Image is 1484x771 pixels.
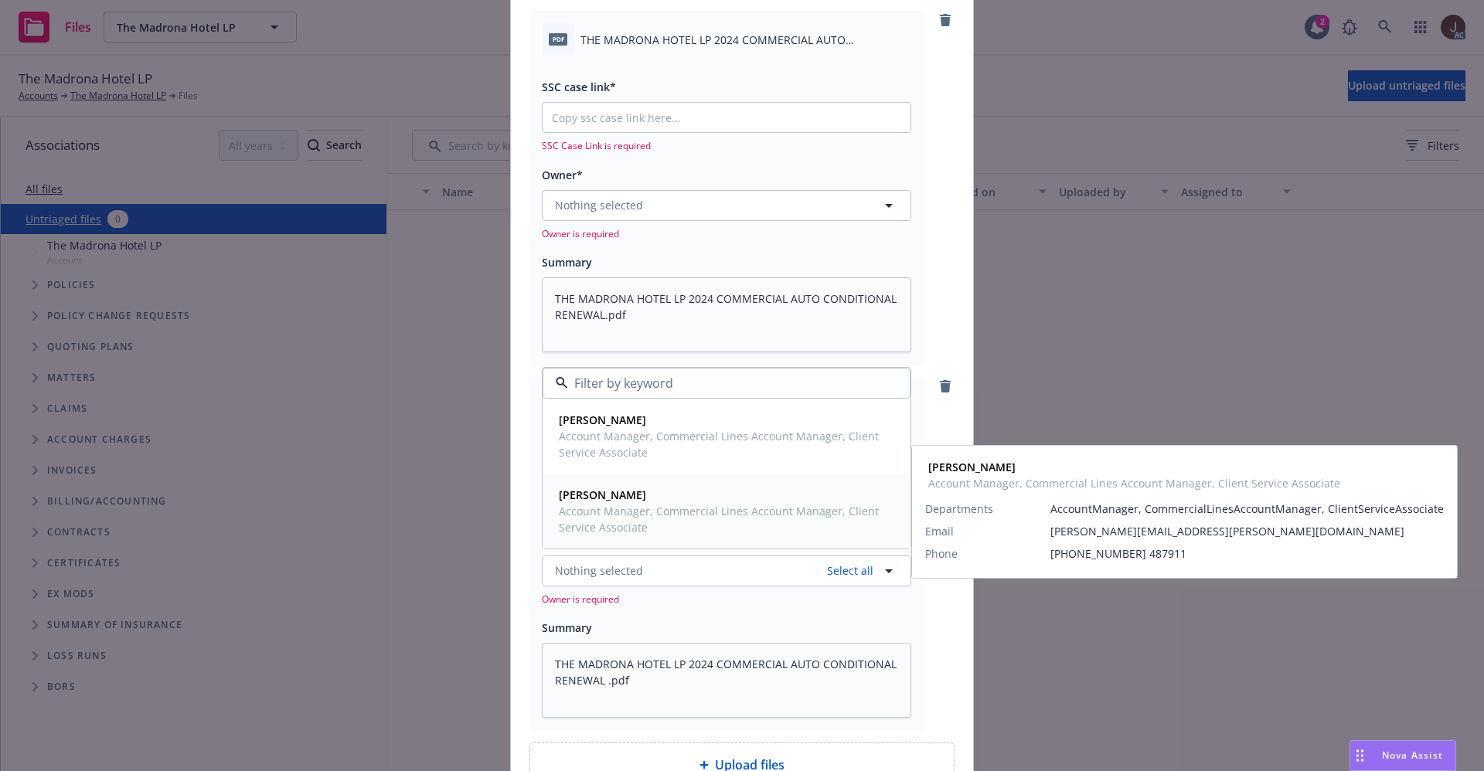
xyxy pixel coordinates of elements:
[555,197,643,213] span: Nothing selected
[580,32,911,48] span: THE MADRONA HOTEL LP 2024 COMMERCIAL AUTO CONDITIONAL RENEWAL.pdf
[542,139,911,152] span: SSC Case Link is required
[542,227,911,240] span: Owner is required
[1350,740,1456,771] button: Nova Assist
[1050,545,1444,562] span: [PHONE_NUMBER] 487911
[542,593,911,606] span: Owner is required
[542,620,592,635] span: Summary
[542,277,911,352] textarea: THE MADRONA HOTEL LP 2024 COMMERCIAL AUTO CONDITIONAL RENEWAL.pdf
[928,460,1016,474] strong: [PERSON_NAME]
[928,475,1340,491] span: Account Manager, Commercial Lines Account Manager, Client Service Associate
[559,503,891,535] span: Account Manager, Commercial Lines Account Manager, Client Service Associate
[936,11,955,29] a: remove
[1050,523,1444,539] span: [PERSON_NAME][EMAIL_ADDRESS][PERSON_NAME][DOMAIN_NAME]
[1350,741,1370,770] div: Drag to move
[925,501,993,517] span: Departments
[925,545,958,562] span: Phone
[1050,501,1444,517] span: AccountManager, CommercialLinesAccountManager, ClientServiceAssociate
[543,103,910,132] input: Copy ssc case link here...
[1382,749,1443,762] span: Nova Assist
[555,562,643,579] span: Nothing selected
[549,33,567,45] span: pdf
[542,643,911,718] textarea: THE MADRONA HOTEL LP 2024 COMMERCIAL AUTO CONDITIONAL RENEWAL .pdf
[559,413,646,427] strong: [PERSON_NAME]
[559,428,891,460] span: Account Manager, Commercial Lines Account Manager, Client Service Associate
[542,80,616,94] span: SSC case link*
[925,523,954,539] span: Email
[542,190,911,221] button: Nothing selected
[821,562,873,579] a: Select all
[542,555,911,586] button: Nothing selectedSelect all
[542,255,592,270] span: Summary
[542,168,583,182] span: Owner*
[568,374,879,392] input: Filter by keyword
[559,487,646,502] strong: [PERSON_NAME]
